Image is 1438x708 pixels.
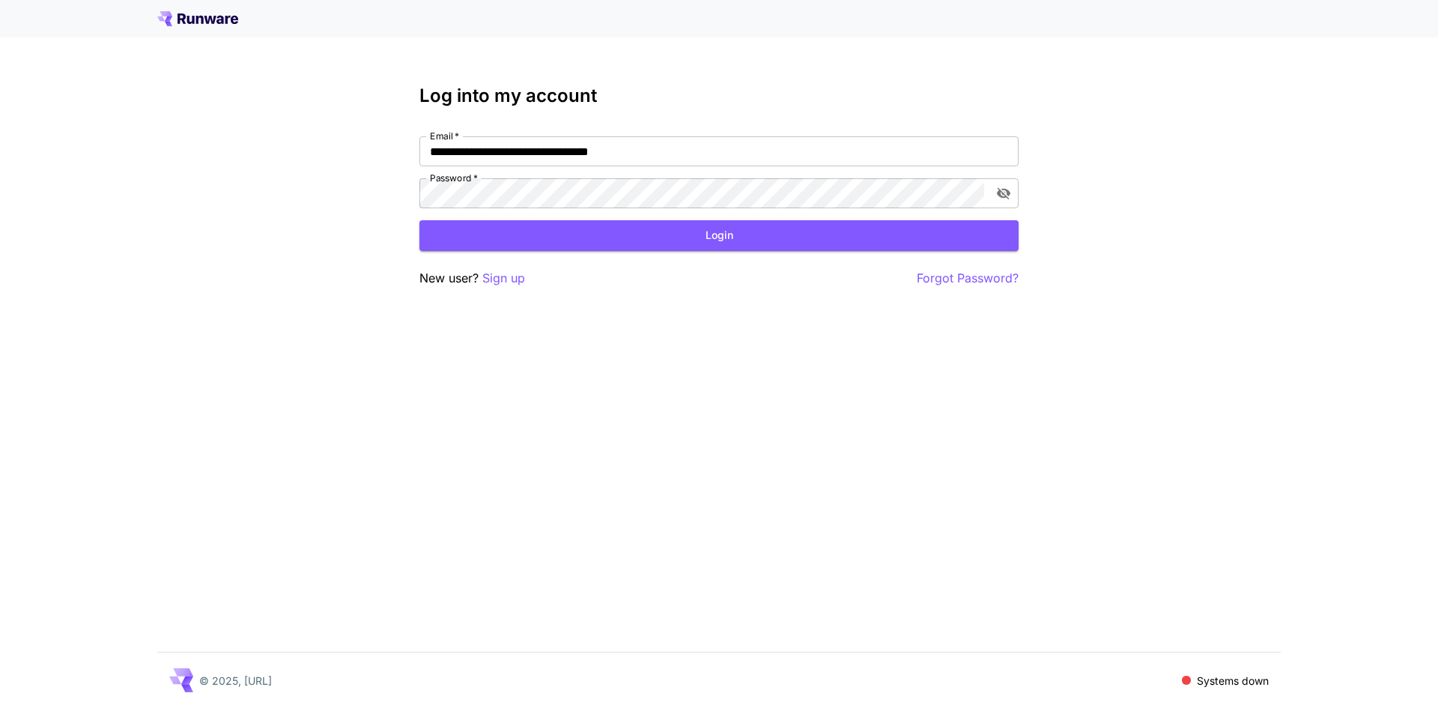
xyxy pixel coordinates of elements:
[199,673,272,689] p: © 2025, [URL]
[430,130,459,142] label: Email
[430,172,478,184] label: Password
[419,220,1019,251] button: Login
[482,269,525,288] button: Sign up
[990,180,1017,207] button: toggle password visibility
[917,269,1019,288] button: Forgot Password?
[419,85,1019,106] h3: Log into my account
[419,269,525,288] p: New user?
[1197,673,1269,689] p: Systems down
